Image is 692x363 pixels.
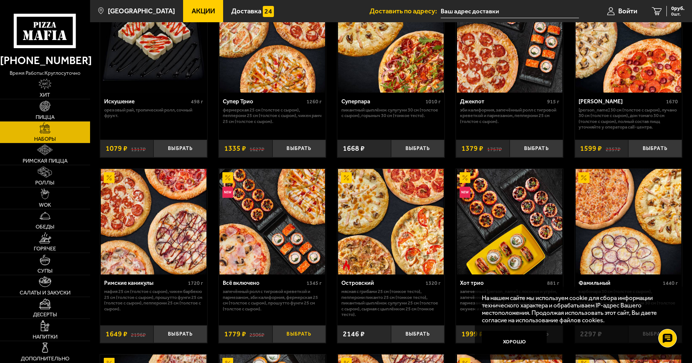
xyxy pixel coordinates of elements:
div: Джекпот [460,98,545,105]
span: Доставить по адресу: [370,8,441,15]
input: Ваш адрес доставки [441,4,579,18]
span: 1320 г [426,280,441,286]
span: 881 г [547,280,559,286]
img: Акционный [104,172,115,183]
span: 0 руб. [671,6,685,11]
span: 1720 г [188,280,203,286]
div: [PERSON_NAME] [579,98,664,105]
img: Острое блюдо [341,260,352,271]
p: Запеченный [PERSON_NAME] с лососем и угрём, Запечённый ролл с тигровой креветкой и пармезаном, Не... [460,289,559,312]
s: 2357 ₽ [606,145,620,152]
span: 1779 ₽ [224,330,246,337]
span: Акции [192,8,215,15]
img: 15daf4d41897b9f0e9f617042186c801.svg [263,6,274,17]
span: Напитки [33,334,57,340]
span: 2146 ₽ [343,330,365,337]
span: 1999 ₽ [461,330,483,337]
s: 1757 ₽ [487,145,502,152]
img: Акционный [222,172,233,183]
p: Мясная с грибами 25 см (тонкое тесто), Пепперони Пиканто 25 см (тонкое тесто), Пикантный цыплёнок... [341,289,441,317]
span: 0 шт. [671,12,685,16]
button: Выбрать [628,140,682,157]
span: Обеды [36,224,54,230]
span: Наборы [34,136,56,142]
p: На нашем сайте мы используем cookie для сбора информации технического характера и обрабатываем IP... [482,294,671,324]
span: Дополнительно [21,356,69,362]
img: Акционный [578,172,589,183]
s: 2196 ₽ [131,330,146,337]
a: АкционныйОстрое блюдоОстровский [337,169,444,274]
div: Фамильный [579,280,661,287]
span: Доставка [231,8,261,15]
div: Римские каникулы [104,280,186,287]
span: 1670 [666,99,678,105]
button: Выбрать [272,325,326,343]
button: Выбрать [272,140,326,157]
span: 1335 ₽ [224,145,246,152]
button: Выбрать [391,140,445,157]
p: Эби Калифорния, Запечённый ролл с тигровой креветкой и пармезаном, Пепперони 25 см (толстое с сыр... [460,107,559,124]
span: 915 г [547,99,559,105]
button: Хорошо [482,331,547,352]
span: 1345 г [307,280,322,286]
img: Всё включено [219,169,325,274]
s: 1627 ₽ [249,145,264,152]
p: [PERSON_NAME] 30 см (толстое с сыром), Лучано 30 см (толстое с сыром), Дон Томаго 30 см (толстое ... [579,107,678,130]
a: АкционныйФамильный [575,169,682,274]
button: Выбрать [391,325,445,343]
span: 1379 ₽ [461,145,483,152]
p: Фермерская 25 см (толстое с сыром), Пепперони 25 см (толстое с сыром), Чикен Ранч 25 см (толстое ... [223,107,322,124]
p: Мафия 25 см (толстое с сыром), Чикен Барбекю 25 см (толстое с сыром), Прошутто Фунги 25 см (толст... [104,289,203,312]
span: Хит [40,92,50,98]
div: Хот трио [460,280,545,287]
div: Всё включено [223,280,305,287]
s: 2306 ₽ [249,330,264,337]
button: Выбрать [510,140,563,157]
span: 1079 ₽ [106,145,128,152]
span: Десерты [33,312,57,317]
img: Акционный [460,172,470,183]
span: Войти [618,8,637,15]
span: Горячее [34,246,56,252]
span: 1260 г [307,99,322,105]
img: Новинка [460,187,470,197]
button: Выбрать [153,140,207,157]
img: Акционный [341,172,352,183]
div: Суперпара [341,98,424,105]
span: Римская пицца [23,158,67,164]
img: Островский [338,169,444,274]
span: WOK [39,202,51,208]
button: Выбрать [153,325,207,343]
span: 498 г [191,99,203,105]
a: АкционныйРимские каникулы [100,169,207,274]
span: Супы [37,268,53,274]
span: 1010 г [426,99,441,105]
img: Фамильный [576,169,681,274]
div: Островский [341,280,424,287]
a: АкционныйНовинкаХот трио [456,169,563,274]
img: Римские каникулы [101,169,206,274]
span: 1440 г [663,280,678,286]
div: Искушение [104,98,189,105]
p: Ореховый рай, Тропический ролл, Сочный фрукт. [104,107,203,119]
span: 1599 ₽ [580,145,602,152]
span: [GEOGRAPHIC_DATA] [108,8,175,15]
s: 1317 ₽ [131,145,146,152]
span: Салаты и закуски [20,290,70,296]
img: Новинка [222,187,233,197]
p: Запечённый ролл с тигровой креветкой и пармезаном, Эби Калифорния, Фермерская 25 см (толстое с сы... [223,289,322,312]
span: Пицца [36,114,54,120]
p: Пикантный цыплёнок сулугуни 30 см (толстое с сыром), Горыныч 30 см (тонкое тесто). [341,107,441,119]
a: АкционныйНовинкаВсё включено [219,169,326,274]
span: Роллы [35,180,54,186]
img: Хот трио [457,169,563,274]
span: 1649 ₽ [106,330,128,337]
span: 1668 ₽ [343,145,365,152]
div: Супер Трио [223,98,305,105]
